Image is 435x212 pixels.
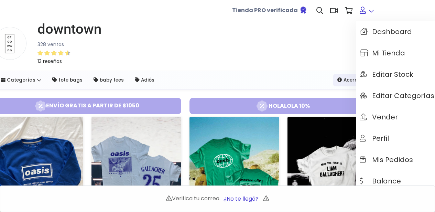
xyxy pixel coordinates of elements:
[360,156,413,163] span: Mis pedidos
[360,71,413,78] span: Editar Stock
[37,21,101,38] h1: downtown
[89,74,128,86] a: baby tees
[220,191,262,206] button: ¿No te llegó?
[37,58,62,65] small: 13 reseñas
[360,177,401,185] span: Balance
[269,102,298,110] p: HOLALOLA
[299,102,310,110] p: 10%
[299,6,307,14] img: Tienda verificada
[360,92,434,99] span: Editar Categorías
[37,49,70,57] div: 4.62 / 5
[360,113,398,121] span: Vender
[333,74,373,86] a: Acerca de
[232,6,298,14] b: Tienda PRO verificada
[131,74,159,86] a: Adiós
[32,21,101,38] a: downtown
[360,28,412,35] span: Dashboard
[48,74,87,86] a: tote bags
[37,41,64,48] small: 328 ventas
[360,135,389,142] span: Perfil
[37,49,101,65] a: 13 reseñas
[360,49,405,57] span: Mi tienda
